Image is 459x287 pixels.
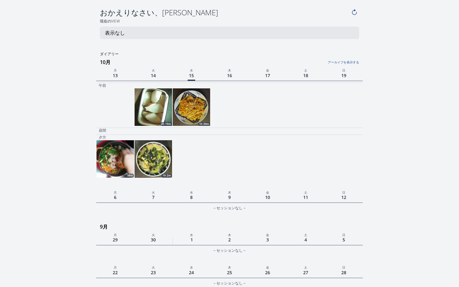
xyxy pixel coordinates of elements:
img: 251013083754_thumb.jpeg [96,140,134,178]
p: 日 [325,67,363,73]
span: 2 [227,235,232,244]
p: 水 [172,232,210,237]
p: 木 [210,232,249,237]
div: 1h 2m [161,174,172,177]
p: 土 [287,232,325,237]
p: 水 [172,189,210,195]
span: 23 [150,268,157,277]
p: 木 [210,189,249,195]
img: 251013223339_thumb.jpeg [135,88,172,126]
a: 1h 2m [135,140,172,178]
span: 29 [111,235,119,244]
p: 土 [287,67,325,73]
p: 金 [249,232,287,237]
span: 28 [340,268,348,277]
div: 2h 19m [160,122,172,126]
p: 午前 [99,83,106,88]
p: 日 [325,264,363,270]
p: 月 [96,264,134,270]
div: – セッションなし – [96,204,363,212]
span: 16 [226,71,233,80]
p: 金 [249,264,287,270]
a: アーカイブを表示する [270,57,359,65]
p: 金 [249,189,287,195]
span: 1 [189,235,194,244]
div: 38m [126,174,134,177]
p: 火 [134,264,172,270]
p: 土 [287,264,325,270]
span: 14 [150,71,157,80]
h2: 現在のView [96,19,363,24]
h3: 10月 [100,57,363,67]
p: 表示なし [105,29,125,37]
p: 日 [325,189,363,195]
h4: おかえりなさい、[PERSON_NAME] [100,7,349,17]
p: 月 [96,67,134,73]
span: 13 [111,71,119,80]
div: – セッションなし – [96,247,363,254]
a: 1h 39m [173,88,210,126]
div: 1h 39m [198,122,210,126]
span: 25 [226,268,233,277]
a: 2h 19m [135,88,172,126]
p: 月 [96,189,134,195]
p: 木 [210,264,249,270]
p: 火 [134,189,172,195]
img: 251014202558_thumb.jpeg [173,88,210,126]
span: 15 [188,71,195,81]
span: 6 [113,193,118,201]
a: 38m [96,140,134,178]
span: 26 [264,268,271,277]
p: 水 [172,67,210,73]
span: 7 [151,193,156,201]
span: 8 [189,193,194,201]
span: 10 [264,193,271,201]
span: 5 [341,235,346,244]
span: 3 [265,235,270,244]
p: 火 [134,67,172,73]
span: 11 [302,193,309,201]
span: 24 [188,268,195,277]
p: 夕方 [99,135,106,140]
span: 4 [303,235,308,244]
span: 19 [340,71,348,80]
span: 27 [302,268,309,277]
p: 昼間 [99,128,106,133]
p: 月 [96,232,134,237]
div: – セッションなし – [96,280,363,287]
h2: ダイアリー [96,52,363,57]
p: 金 [249,67,287,73]
span: 9 [227,193,232,201]
span: 17 [264,71,271,80]
p: 土 [287,189,325,195]
h3: 9月 [100,222,363,232]
img: 251014095409_thumb.jpeg [135,140,172,178]
p: 日 [325,232,363,237]
span: 12 [340,193,348,201]
span: 18 [302,71,309,80]
p: 水 [172,264,210,270]
p: 木 [210,67,249,73]
p: 火 [134,232,172,237]
span: 22 [111,268,119,277]
span: 30 [150,235,157,244]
